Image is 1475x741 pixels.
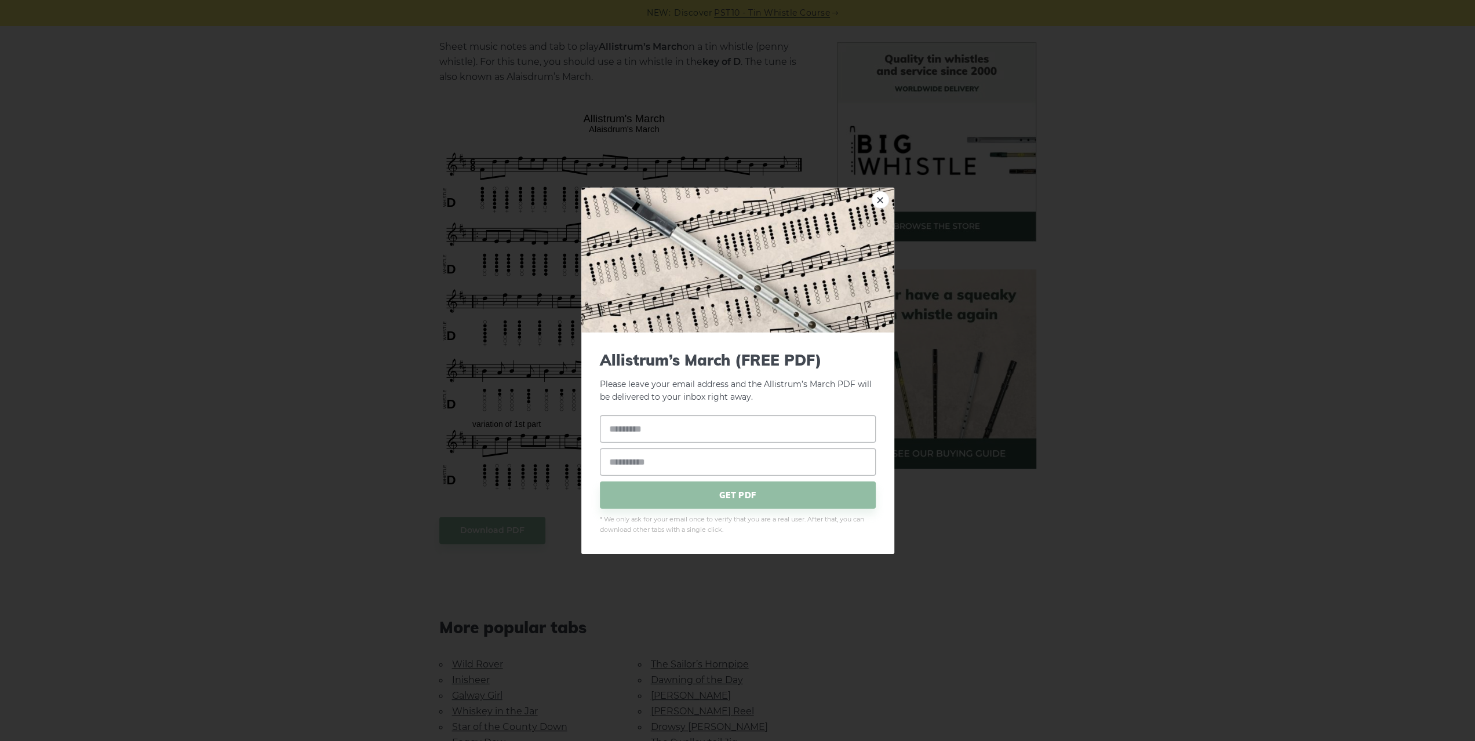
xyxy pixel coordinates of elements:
[600,514,876,535] span: * We only ask for your email once to verify that you are a real user. After that, you can downloa...
[600,351,876,368] span: Allistrum’s March (FREE PDF)
[600,351,876,404] p: Please leave your email address and the Allistrum’s March PDF will be delivered to your inbox rig...
[872,191,889,208] a: ×
[600,481,876,509] span: GET PDF
[581,187,894,332] img: Tin Whistle Tab Preview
